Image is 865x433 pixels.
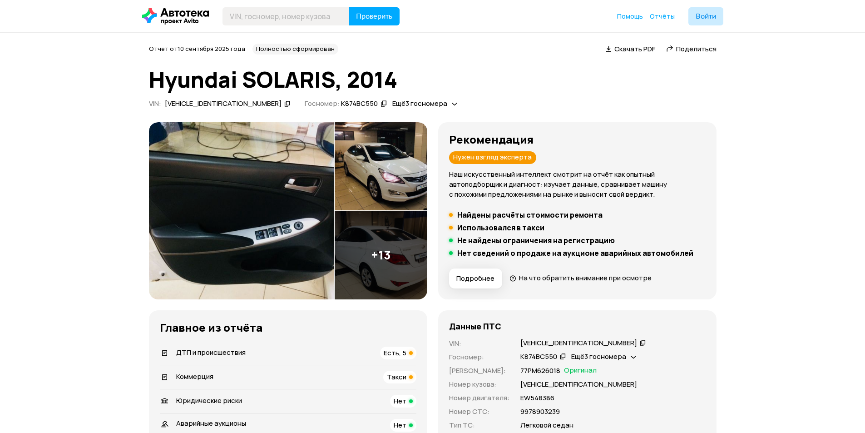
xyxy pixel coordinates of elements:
p: Номер двигателя : [449,393,509,403]
div: К874ВС550 [520,352,557,362]
span: Помощь [617,12,643,20]
span: Есть, 5 [384,348,406,358]
span: Подробнее [456,274,494,283]
span: Оригинал [564,366,597,376]
h5: Использовался в такси [457,223,544,232]
a: Поделиться [666,44,717,54]
p: Тип ТС : [449,420,509,430]
h1: Hyundai SOLARIS, 2014 [149,67,717,92]
p: Легковой седан [520,420,573,430]
span: Ещё 3 госномера [392,99,447,108]
p: 9978903239 [520,407,560,417]
button: Подробнее [449,269,502,289]
p: ЕW548386 [520,393,554,403]
span: Юридические риски [176,396,242,405]
p: VIN : [449,338,509,348]
input: VIN, госномер, номер кузова [222,7,349,25]
span: На что обратить внимание при осмотре [519,273,652,283]
div: [VEHICLE_IDENTIFICATION_NUMBER] [520,338,637,348]
div: Полностью сформирован [252,44,338,55]
h3: Рекомендация [449,133,706,146]
span: Такси [387,372,406,382]
button: Войти [688,7,723,25]
p: Номер СТС : [449,407,509,417]
button: Проверить [349,7,400,25]
span: Коммерция [176,372,213,381]
span: Отчёт от 10 сентября 2025 года [149,45,245,53]
span: Отчёты [650,12,675,20]
div: К874ВС550 [341,99,378,109]
span: Аварийные аукционы [176,418,246,428]
p: 77РМ626018 [520,366,560,376]
a: Скачать PDF [606,44,655,54]
h5: Нет сведений о продаже на аукционе аварийных автомобилей [457,249,693,258]
span: Ещё 3 госномера [571,352,626,361]
p: [PERSON_NAME] : [449,366,509,376]
p: Номер кузова : [449,379,509,389]
a: Помощь [617,12,643,21]
span: VIN : [149,99,161,108]
h5: Не найдены ограничения на регистрацию [457,236,615,245]
p: [VEHICLE_IDENTIFICATION_NUMBER] [520,379,637,389]
p: Наш искусственный интеллект смотрит на отчёт как опытный автоподборщик и диагност: изучает данные... [449,169,706,199]
a: Отчёты [650,12,675,21]
span: Поделиться [676,44,717,54]
a: На что обратить внимание при осмотре [509,273,652,283]
span: Скачать PDF [614,44,655,54]
h5: Найдены расчёты стоимости ремонта [457,210,603,219]
span: Госномер: [305,99,340,108]
h4: Данные ПТС [449,321,501,331]
span: ДТП и происшествия [176,348,246,357]
div: [VEHICLE_IDENTIFICATION_NUMBER] [165,99,282,109]
h3: Главное из отчёта [160,321,416,334]
p: Госномер : [449,352,509,362]
span: Нет [394,420,406,430]
span: Войти [696,13,716,20]
div: Нужен взгляд эксперта [449,151,536,164]
span: Проверить [356,13,392,20]
span: Нет [394,396,406,406]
